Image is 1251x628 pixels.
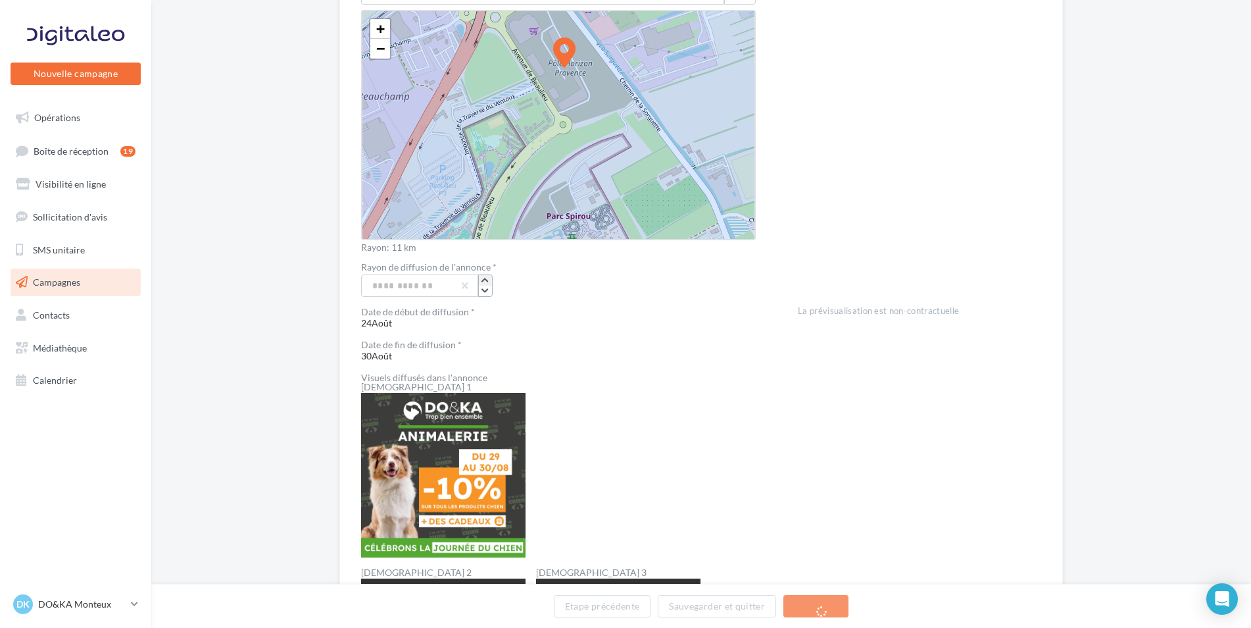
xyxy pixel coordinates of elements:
[361,393,526,558] img: Visuel 1
[11,63,141,85] button: Nouvelle campagne
[658,595,776,617] button: Sauvegarder et quitter
[16,598,30,611] span: DK
[370,39,390,59] a: Zoom out
[798,300,1041,317] div: La prévisualisation est non-contractuelle
[361,307,756,317] div: Date de début de diffusion *
[361,307,756,328] span: 24Août
[120,146,135,157] div: 19
[8,269,143,296] a: Campagnes
[33,211,107,222] span: Sollicitation d'avis
[361,568,526,577] label: [DEMOGRAPHIC_DATA] 2
[8,367,143,394] a: Calendrier
[376,40,385,57] span: −
[8,170,143,198] a: Visibilité en ligne
[1206,583,1238,615] div: Open Intercom Messenger
[33,276,80,288] span: Campagnes
[11,592,141,617] a: DK DO&KA Monteux
[361,340,756,361] span: 30Août
[361,340,756,350] div: Date de fin de diffusion *
[33,309,70,321] span: Contacts
[361,373,756,382] div: Visuels diffusés dans l'annonce
[8,301,143,329] a: Contacts
[33,244,85,255] span: SMS unitaire
[36,178,106,190] span: Visibilité en ligne
[8,104,143,132] a: Opérations
[361,263,497,272] label: Rayon de diffusion de l'annonce *
[8,236,143,264] a: SMS unitaire
[33,342,87,353] span: Médiathèque
[34,145,109,156] span: Boîte de réception
[33,375,77,386] span: Calendrier
[8,203,143,231] a: Sollicitation d'avis
[34,112,80,123] span: Opérations
[38,598,126,611] p: DO&KA Monteux
[361,382,526,392] label: [DEMOGRAPHIC_DATA] 1
[536,568,700,577] label: [DEMOGRAPHIC_DATA] 3
[8,334,143,362] a: Médiathèque
[370,19,390,39] a: Zoom in
[554,595,651,617] button: Etape précédente
[8,137,143,165] a: Boîte de réception19
[376,20,385,37] span: +
[361,243,756,252] div: Rayon: 11 km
